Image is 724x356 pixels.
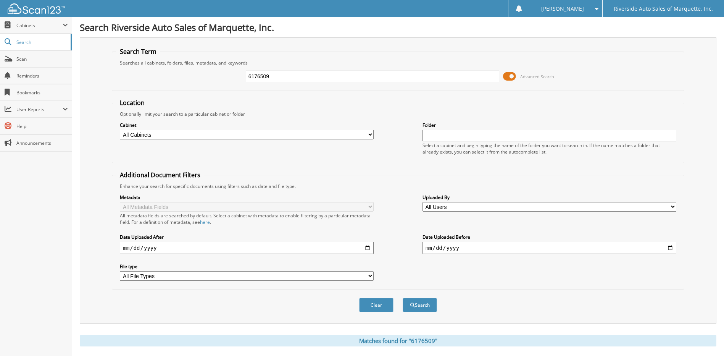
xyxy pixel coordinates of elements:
[116,171,204,179] legend: Additional Document Filters
[16,56,68,62] span: Scan
[120,234,374,240] label: Date Uploaded After
[116,111,680,117] div: Optionally limit your search to a particular cabinet or folder
[614,6,713,11] span: Riverside Auto Sales of Marquette, Inc.
[120,122,374,128] label: Cabinet
[422,122,676,128] label: Folder
[422,142,676,155] div: Select a cabinet and begin typing the name of the folder you want to search in. If the name match...
[359,298,393,312] button: Clear
[16,73,68,79] span: Reminders
[16,106,63,113] span: User Reports
[120,242,374,254] input: start
[16,22,63,29] span: Cabinets
[120,212,374,225] div: All metadata fields are searched by default. Select a cabinet with metadata to enable filtering b...
[16,39,67,45] span: Search
[422,194,676,201] label: Uploaded By
[80,335,716,346] div: Matches found for "6176509"
[16,89,68,96] span: Bookmarks
[116,60,680,66] div: Searches all cabinets, folders, files, metadata, and keywords
[116,99,148,107] legend: Location
[120,263,374,270] label: File type
[403,298,437,312] button: Search
[16,123,68,129] span: Help
[8,3,65,14] img: scan123-logo-white.svg
[541,6,584,11] span: [PERSON_NAME]
[116,47,160,56] legend: Search Term
[200,219,210,225] a: here
[16,140,68,146] span: Announcements
[422,234,676,240] label: Date Uploaded Before
[520,74,554,79] span: Advanced Search
[422,242,676,254] input: end
[116,183,680,189] div: Enhance your search for specific documents using filters such as date and file type.
[80,21,716,34] h1: Search Riverside Auto Sales of Marquette, Inc.
[120,194,374,201] label: Metadata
